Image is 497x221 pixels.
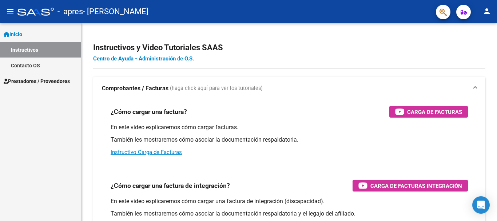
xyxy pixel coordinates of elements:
p: En este video explicaremos cómo cargar una factura de integración (discapacidad). [111,197,468,205]
p: También les mostraremos cómo asociar la documentación respaldatoria y el legajo del afiliado. [111,210,468,218]
div: Open Intercom Messenger [472,196,490,214]
p: En este video explicaremos cómo cargar facturas. [111,123,468,131]
a: Instructivo Carga de Facturas [111,149,182,155]
button: Carga de Facturas [389,106,468,118]
span: - [PERSON_NAME] [83,4,148,20]
a: Centro de Ayuda - Administración de O.S. [93,55,194,62]
span: Carga de Facturas Integración [370,181,462,190]
span: - apres [57,4,83,20]
span: (haga click aquí para ver los tutoriales) [170,84,263,92]
h2: Instructivos y Video Tutoriales SAAS [93,41,485,55]
mat-icon: person [482,7,491,16]
strong: Comprobantes / Facturas [102,84,168,92]
mat-expansion-panel-header: Comprobantes / Facturas (haga click aquí para ver los tutoriales) [93,77,485,100]
p: También les mostraremos cómo asociar la documentación respaldatoria. [111,136,468,144]
span: Inicio [4,30,22,38]
mat-icon: menu [6,7,15,16]
span: Carga de Facturas [407,107,462,117]
span: Prestadores / Proveedores [4,77,70,85]
h3: ¿Cómo cargar una factura de integración? [111,181,230,191]
h3: ¿Cómo cargar una factura? [111,107,187,117]
button: Carga de Facturas Integración [353,180,468,192]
